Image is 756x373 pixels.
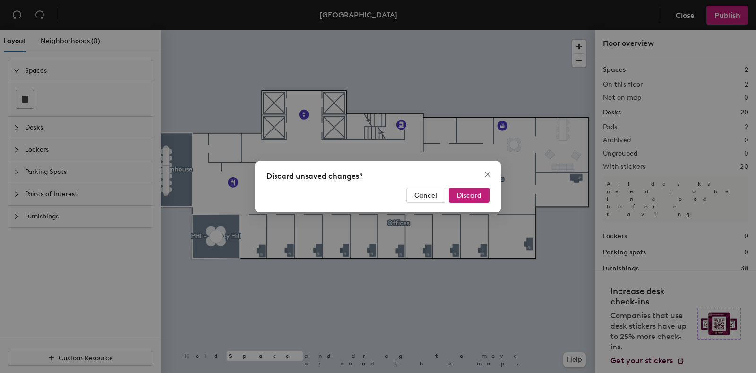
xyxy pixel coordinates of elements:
[414,191,437,199] span: Cancel
[480,167,495,182] button: Close
[484,171,491,178] span: close
[480,171,495,178] span: Close
[266,171,490,182] div: Discard unsaved changes?
[449,188,490,203] button: Discard
[457,191,481,199] span: Discard
[406,188,445,203] button: Cancel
